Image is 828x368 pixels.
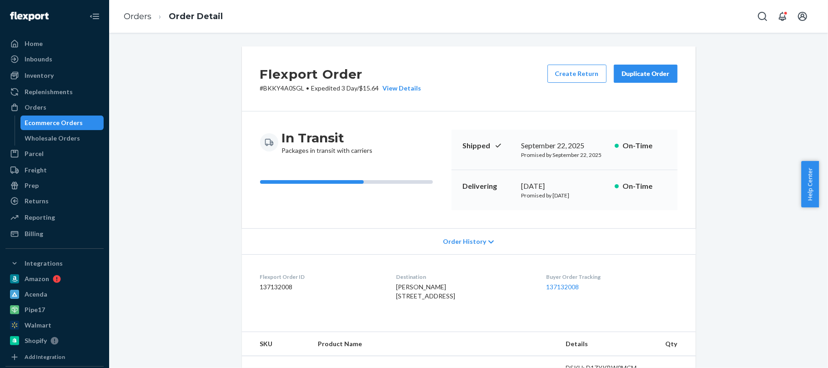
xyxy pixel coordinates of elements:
button: Integrations [5,256,104,271]
p: Delivering [462,181,514,192]
a: Add Integration [5,352,104,363]
div: Reporting [25,213,55,222]
div: Wholesale Orders [25,134,80,143]
a: Order Detail [169,11,223,21]
p: On-Time [622,181,667,192]
ol: breadcrumbs [116,3,230,30]
a: Orders [5,100,104,115]
div: Acenda [25,290,47,299]
p: Shipped [462,141,514,151]
a: Inventory [5,68,104,83]
div: Returns [25,197,49,206]
a: Ecommerce Orders [20,116,104,130]
a: Freight [5,163,104,177]
dt: Flexport Order ID [260,273,381,281]
div: Home [25,39,43,48]
button: Open notifications [773,7,792,25]
div: Replenishments [25,87,73,96]
button: Help Center [801,161,819,207]
span: • [306,84,310,92]
div: Integrations [25,259,63,268]
dt: Destination [396,273,532,281]
p: # BKKY4A0SGL / $15.64 [260,84,422,93]
div: Walmart [25,321,51,330]
div: Amazon [25,274,49,283]
div: Billing [25,229,43,238]
button: Duplicate Order [614,65,677,83]
div: September 22, 2025 [522,141,607,151]
div: Pipe17 [25,305,45,314]
div: Parcel [25,149,44,158]
div: Packages in transit with carriers [282,130,373,155]
div: Ecommerce Orders [25,118,83,127]
dt: Buyer Order Tracking [546,273,677,281]
a: Home [5,36,104,51]
h3: In Transit [282,130,373,146]
a: Acenda [5,287,104,302]
a: Walmart [5,318,104,333]
a: Reporting [5,210,104,225]
a: Parcel [5,146,104,161]
th: SKU [242,332,311,356]
p: Promised by September 22, 2025 [522,151,607,159]
div: Shopify [25,336,47,345]
a: Pipe17 [5,302,104,317]
p: On-Time [622,141,667,151]
div: Inventory [25,71,54,80]
div: Inbounds [25,55,52,64]
div: [DATE] [522,181,607,192]
a: Inbounds [5,52,104,66]
a: Replenishments [5,85,104,99]
div: Orders [25,103,46,112]
span: [PERSON_NAME] [STREET_ADDRESS] [396,283,455,300]
a: Shopify [5,333,104,348]
div: Duplicate Order [622,69,670,78]
a: Orders [124,11,151,21]
button: Open Search Box [753,7,772,25]
a: Returns [5,194,104,208]
a: Amazon [5,272,104,286]
th: Details [558,332,658,356]
button: Create Return [547,65,607,83]
button: View Details [379,84,422,93]
img: Flexport logo [10,12,49,21]
span: Expedited 3 Day [311,84,357,92]
span: Order History [443,237,486,246]
a: 137132008 [546,283,579,291]
div: Prep [25,181,39,190]
button: Open account menu [793,7,812,25]
a: Wholesale Orders [20,131,104,146]
a: Billing [5,227,104,241]
h2: Flexport Order [260,65,422,84]
p: Promised by [DATE] [522,192,607,199]
a: Prep [5,178,104,193]
th: Qty [658,332,696,356]
button: Close Navigation [85,7,104,25]
th: Product Name [311,332,558,356]
dd: 137132008 [260,282,381,292]
div: Add Integration [25,353,65,361]
div: Freight [25,166,47,175]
